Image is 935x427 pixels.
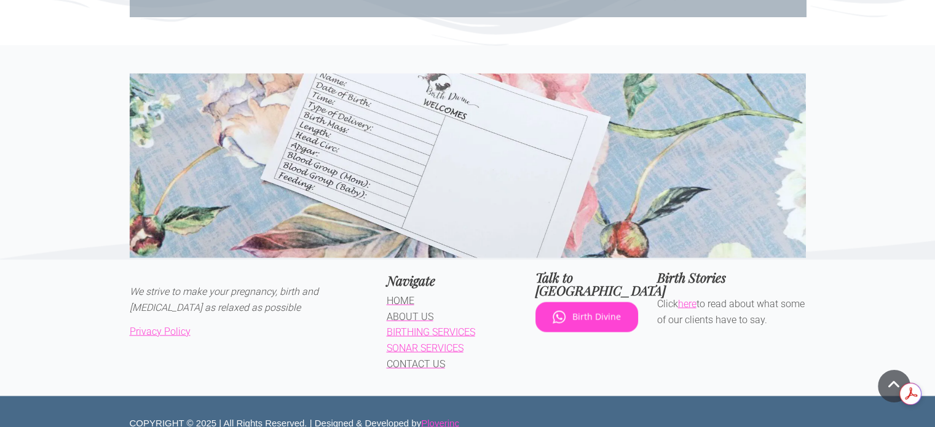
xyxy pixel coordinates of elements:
[387,271,435,288] span: Navigate
[130,325,191,337] a: Privacy Policy
[678,297,696,309] a: here
[535,302,638,332] a: Birth Divine
[387,326,475,337] a: BIRTHING SERVICES
[572,311,621,322] span: Birth Divine
[878,370,910,402] a: Scroll To Top
[387,294,414,306] a: HOME
[387,310,433,322] a: ABOUT US
[387,358,445,369] a: CONTACT US
[387,342,464,353] a: SONAR SERVICES
[657,297,805,325] span: Click to read about what some of our clients have to say.
[130,285,318,313] span: We strive to make your pregnancy, birth and [MEDICAL_DATA] as relaxed as possible
[657,268,726,285] span: Birth Stories
[535,268,666,298] span: Talk to [GEOGRAPHIC_DATA]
